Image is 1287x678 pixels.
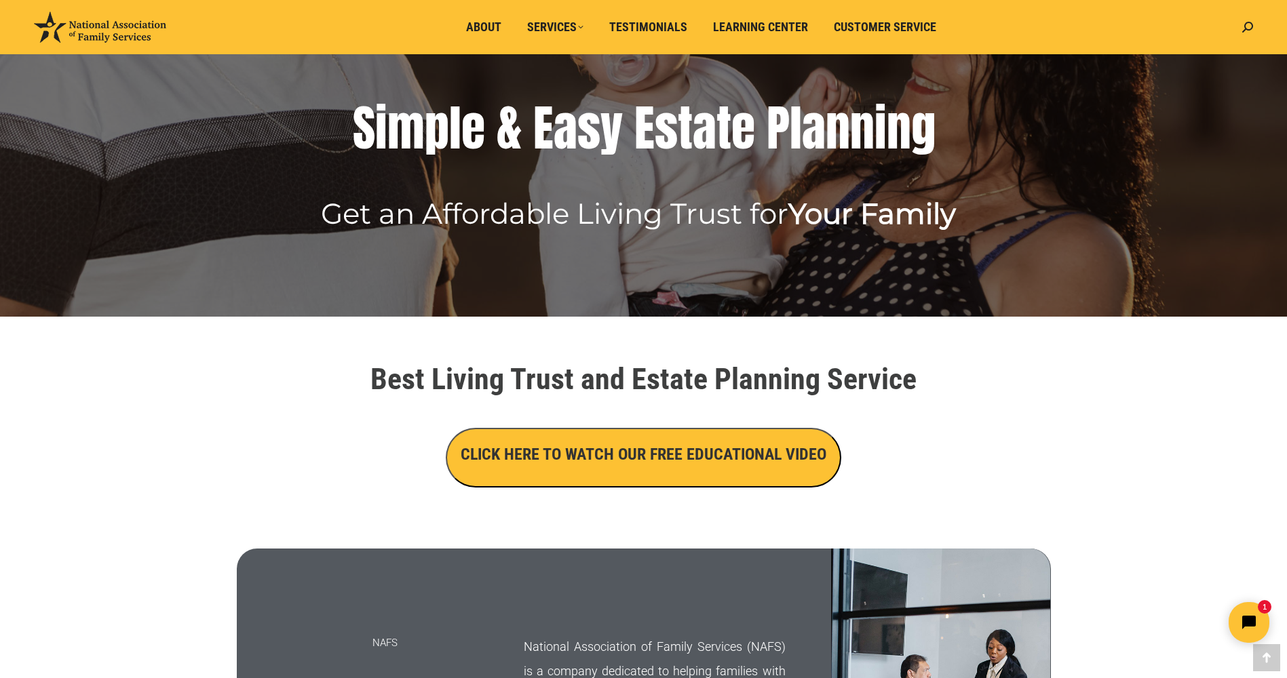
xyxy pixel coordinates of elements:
[533,101,554,155] div: E
[554,101,577,155] div: a
[790,101,802,155] div: l
[321,201,956,226] rs-layer: Get an Affordable Living Trust for
[527,20,583,35] span: Services
[446,428,841,487] button: CLICK HERE TO WATCH OUR FREE EDUCATIONAL VIDEO
[731,101,755,155] div: e
[461,101,485,155] div: e
[713,20,808,35] span: Learning Center
[911,101,936,155] div: g
[34,12,166,43] img: National Association of Family Services
[887,101,911,155] div: n
[264,364,1024,394] h1: Best Living Trust and Estate Planning Service
[834,20,936,35] span: Customer Service
[600,101,623,155] div: y
[704,14,818,40] a: Learning Center
[767,101,790,155] div: P
[449,101,461,155] div: l
[457,14,511,40] a: About
[634,101,655,155] div: E
[788,196,956,231] b: Your Family
[716,101,731,155] div: t
[461,443,826,466] h3: CLICK HERE TO WATCH OUR FREE EDUCATIONAL VIDEO
[826,101,850,155] div: n
[577,101,600,155] div: s
[600,14,697,40] a: Testimonials
[466,20,501,35] span: About
[693,101,716,155] div: a
[655,101,678,155] div: s
[353,101,375,155] div: S
[372,631,491,655] p: NAFS
[802,101,826,155] div: a
[387,101,425,155] div: m
[1048,591,1281,654] iframe: Tidio Chat
[425,101,449,155] div: p
[850,101,875,155] div: n
[875,101,887,155] div: i
[609,20,687,35] span: Testimonials
[824,14,946,40] a: Customer Service
[375,101,387,155] div: i
[497,101,522,155] div: &
[446,448,841,462] a: CLICK HERE TO WATCH OUR FREE EDUCATIONAL VIDEO
[678,101,693,155] div: t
